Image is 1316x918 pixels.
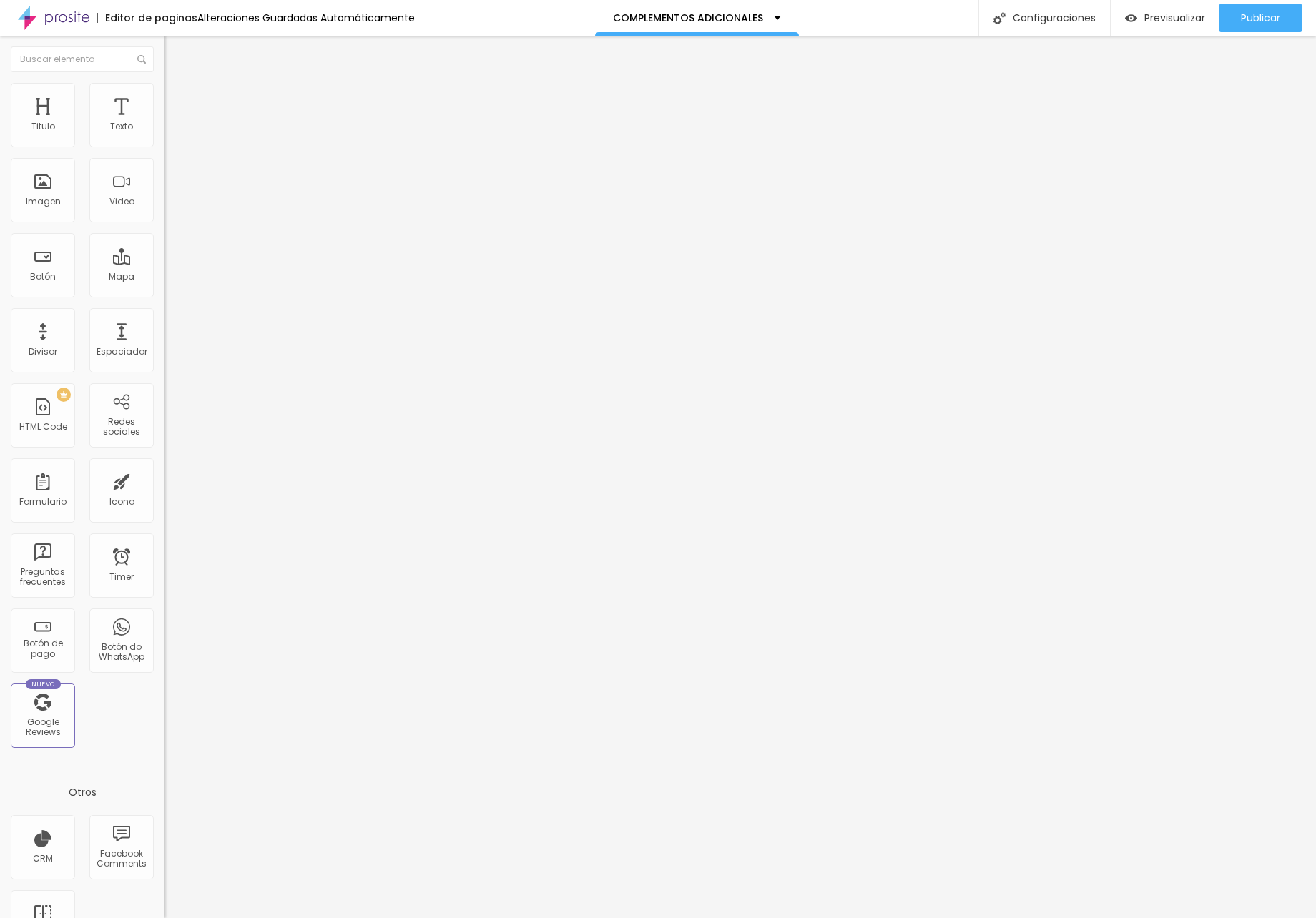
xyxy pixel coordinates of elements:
img: view-1.svg [1125,12,1137,24]
div: Nuevo [26,679,61,689]
div: Preguntas frecuentes [14,567,71,588]
div: Texto [110,122,133,132]
div: Formulario [19,497,67,507]
div: Google Reviews [14,717,71,738]
img: Icone [993,12,1006,24]
button: Publicar [1219,4,1302,32]
span: Publicar [1241,12,1280,24]
div: Alteraciones Guardadas Automáticamente [197,13,415,23]
div: Botón de pago [14,638,71,659]
div: Redes sociales [93,417,149,438]
div: Botón [30,272,56,282]
div: Icono [109,497,134,507]
div: Editor de paginas [97,13,197,23]
div: Mapa [109,272,134,282]
div: Facebook Comments [93,849,149,869]
div: Timer [109,572,134,582]
p: COMPLEMENTOS ADICIONALES [613,13,763,23]
div: Titulo [31,122,55,132]
div: Video [109,197,134,207]
div: Espaciador [97,347,147,357]
input: Buscar elemento [11,46,154,72]
div: Imagen [26,197,61,207]
div: Divisor [29,347,57,357]
div: HTML Code [19,422,67,432]
iframe: Editor [164,36,1316,918]
img: Icone [137,55,146,64]
div: CRM [33,854,53,864]
div: Botón do WhatsApp [93,642,149,663]
button: Previsualizar [1111,4,1219,32]
span: Previsualizar [1144,12,1205,24]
